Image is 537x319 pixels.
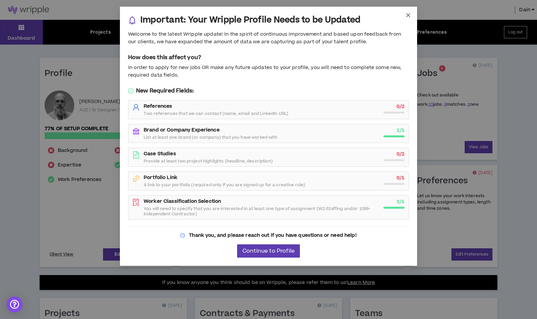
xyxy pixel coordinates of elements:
span: link [132,175,140,182]
span: file-text [132,151,140,159]
span: question-circle [180,233,185,238]
button: Continue to Profile [237,244,300,258]
span: Two references that we can contact (name, email and LinkedIn URL) [144,111,288,116]
strong: References [144,103,172,110]
h5: How does this affect you? [128,53,409,61]
span: check-circle [128,88,133,93]
strong: Brand or Company Experience [144,126,220,133]
span: A link to your portfolio (required only If you are signed up for a creative role) [144,182,305,188]
div: Open Intercom Messenger [7,297,22,312]
h3: Important: Your Wripple Profile Needs to be Updated [140,15,360,25]
div: Welcome to the latest Wripple update! In the spirit of continuous improvement and based upon feed... [128,31,409,46]
strong: 0 / 1 [397,174,405,181]
span: file-search [132,199,140,206]
span: Continue to Profile [242,248,295,254]
strong: Worker Classification Selection [144,198,221,205]
strong: 0 / 2 [397,151,405,158]
span: List at least one brand (or company) that you have worked with [144,135,277,140]
span: Provide at least two project highlights (headline, description) [144,159,273,164]
span: user [132,104,140,111]
span: close [406,13,411,18]
span: You will need to specify that you are interested in at least one type of assignment (W2-Staffing ... [144,206,379,217]
div: In order to apply for new jobs OR make any future updates to your profile, you will need to compl... [128,64,409,79]
strong: Portfolio Link [144,174,177,181]
strong: 1 / 1 [397,127,405,134]
span: bell [128,16,136,24]
span: bank [132,127,140,135]
button: Close [399,7,417,24]
strong: Thank you, and please reach out if you have questions or need help! [189,232,356,239]
strong: 0 / 2 [397,103,405,110]
h5: New Required Fields: [128,87,409,95]
strong: 1 / 1 [397,198,405,205]
strong: Case Studies [144,150,176,157]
